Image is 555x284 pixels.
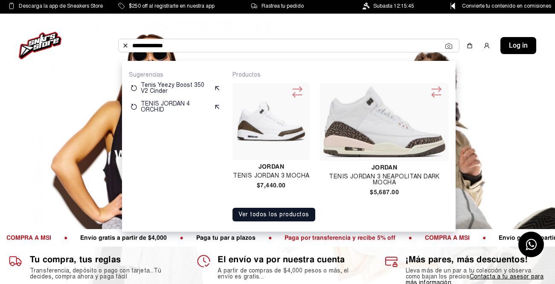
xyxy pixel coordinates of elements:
[509,40,528,51] span: Log in
[19,1,103,11] span: Descarga la app de Sneakers Store
[30,254,171,264] h1: Tu compra, tus reglas
[232,173,310,179] h4: Tenis Jordan 3 Mocha
[462,1,551,11] span: Convierte tu contenido en comisiones
[19,32,61,59] img: logo
[483,42,490,49] img: user
[320,189,449,195] h4: $5,687.00
[30,268,171,280] h2: Transferencia, depósito o pago con tarjeta...Tú decides, compra ahora y paga fácil
[214,103,221,110] img: suggest.svg
[320,174,449,186] h4: Tenis Jordan 3 Neapolitan Dark Mocha
[466,42,473,49] img: shopping
[236,86,306,157] img: Tenis Jordan 3 Mocha
[402,234,418,241] span: ●
[173,234,189,241] span: ●
[418,234,476,241] span: COMPRA A MSI
[141,101,210,113] p: TENIS JORDAN 4 ORCHID
[323,86,445,158] img: Tenis Jordan 3 Neapolitan Dark Mocha
[131,85,137,92] img: restart.svg
[447,3,458,9] img: Control Point Icon
[114,149,163,163] span: Women
[476,234,492,241] span: ●
[129,1,215,11] span: $250 off al registrarte en nuestra app
[320,164,449,170] h4: Jordan
[232,182,310,188] h4: $7,440.00
[218,254,358,264] h1: El envío va por nuestra cuenta
[445,43,452,49] img: Cámara
[141,82,210,94] p: Tenis Yeezy Boost 350 V2 Cinder
[262,234,278,241] span: ●
[373,1,414,11] span: Subasta 12:15:45
[218,268,358,280] h2: A partir de compras de $4,000 pesos o más, el envío es gratis...
[189,234,262,241] span: Paga tu par a plazos
[129,71,222,79] p: Sugerencias
[232,208,315,221] button: Ver todos los productos
[406,254,546,264] h1: ¡Más pares, más descuentos!
[131,103,137,110] img: restart.svg
[74,234,173,241] span: Envío gratis a partir de $4,000
[278,234,402,241] span: Paga por transferencia y recibe 5% off
[214,85,221,92] img: suggest.svg
[122,42,129,49] img: Buscar
[232,71,449,79] p: Productos
[232,164,310,169] h4: Jordan
[262,1,304,11] span: Rastrea tu pedido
